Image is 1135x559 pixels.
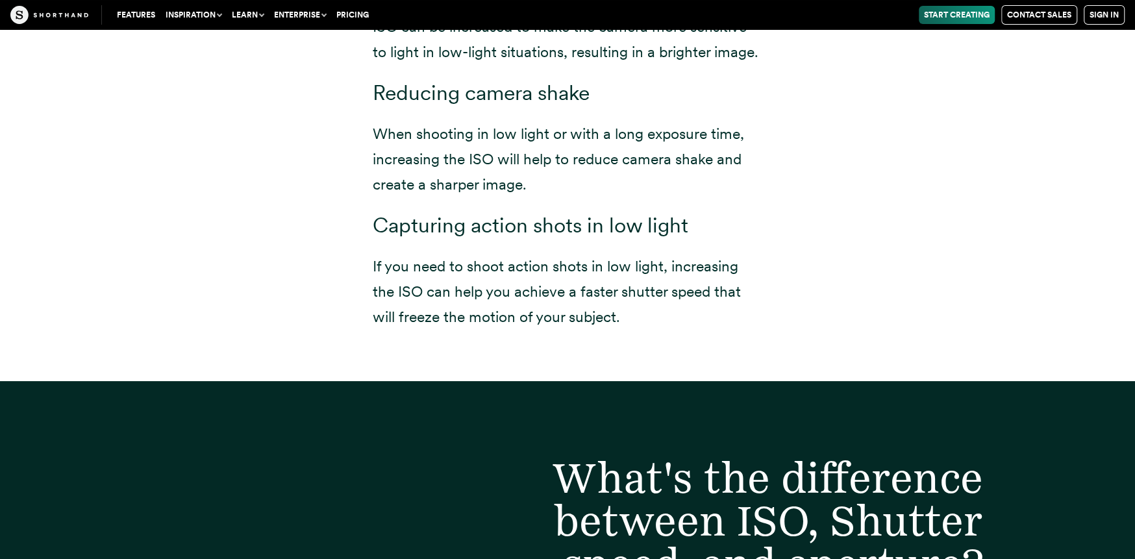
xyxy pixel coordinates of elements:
p: ISO can be increased to make the camera more sensitive to light in low-light situations, resultin... [373,14,762,65]
button: Learn [227,6,269,24]
button: Inspiration [160,6,227,24]
h3: Capturing action shots in low light [373,213,762,238]
a: Sign in [1084,5,1125,25]
a: Contact Sales [1001,5,1077,25]
p: If you need to shoot action shots in low light, increasing the ISO can help you achieve a faster ... [373,254,762,330]
h3: Reducing camera shake [373,81,762,106]
img: The Craft [10,6,88,24]
a: Features [112,6,160,24]
button: Enterprise [269,6,331,24]
a: Start Creating [919,6,995,24]
a: Pricing [331,6,374,24]
p: When shooting in low light or with a long exposure time, increasing the ISO will help to reduce c... [373,121,762,197]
